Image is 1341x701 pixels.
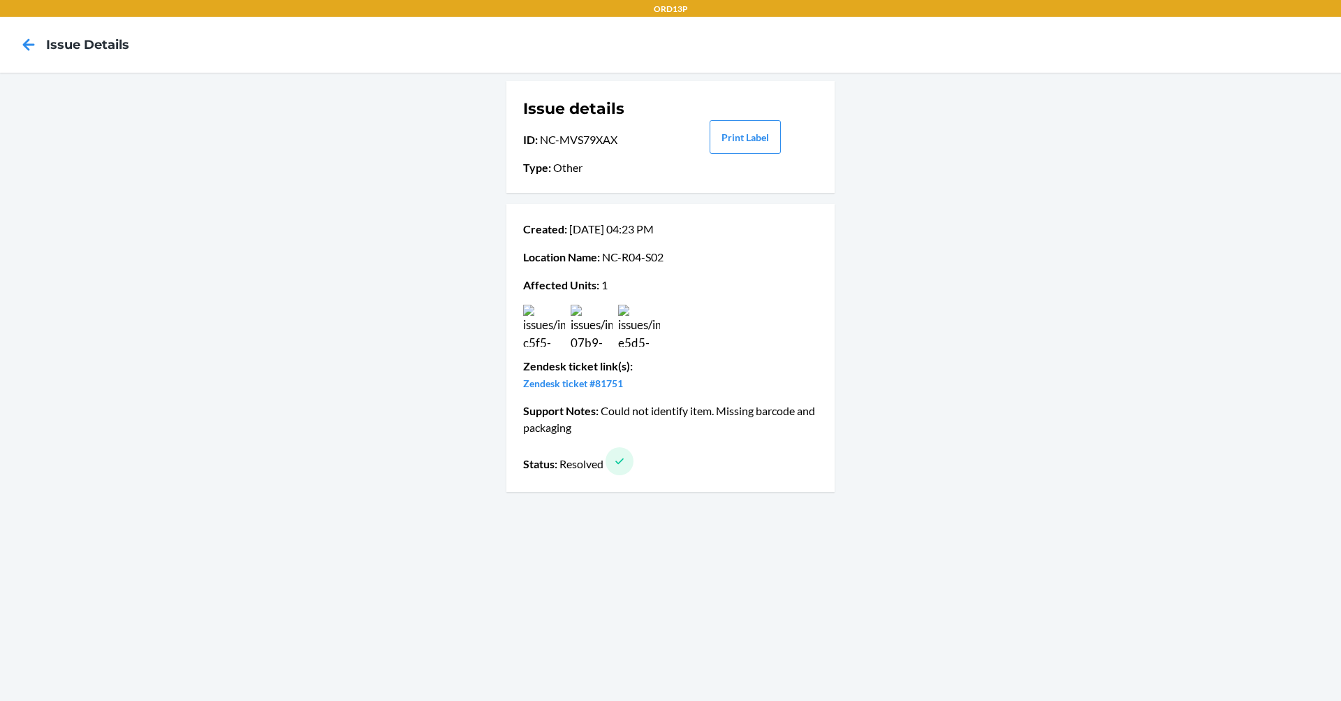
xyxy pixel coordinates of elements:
span: Zendesk ticket link(s) : [523,359,633,373]
img: issues/images/47e446c3-e5d5-4695-b991-076264b93015.jpg [618,305,660,347]
span: Affected Units : [523,278,599,291]
p: 1 [523,277,818,294]
p: NC-MVS79XAX [523,131,669,148]
img: issues/images/ae25903a-07b9-4806-a25e-da643fe75d89.jpg [571,305,613,347]
button: Print Label [710,120,781,154]
p: Other [523,159,669,176]
a: Zendesk ticket #81751 [523,377,623,389]
span: Location Name : [523,250,600,263]
span: Created : [523,222,567,236]
span: Status : [523,457,557,470]
span: Support Notes : [523,404,599,417]
h1: Issue details [523,98,669,120]
p: [DATE] 04:23 PM [523,221,818,238]
p: NC-R04-S02 [523,249,818,266]
span: ID : [523,133,538,146]
span: Type : [523,161,551,174]
p: Could not identify item. Missing barcode and packaging [523,403,818,436]
p: ORD13P [654,3,688,15]
h4: Issue details [46,36,129,54]
p: Resolved [523,447,818,475]
img: issues/images/dece37d2-c5f5-43a5-96dc-142a408fa7c7.jpg [523,305,565,347]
